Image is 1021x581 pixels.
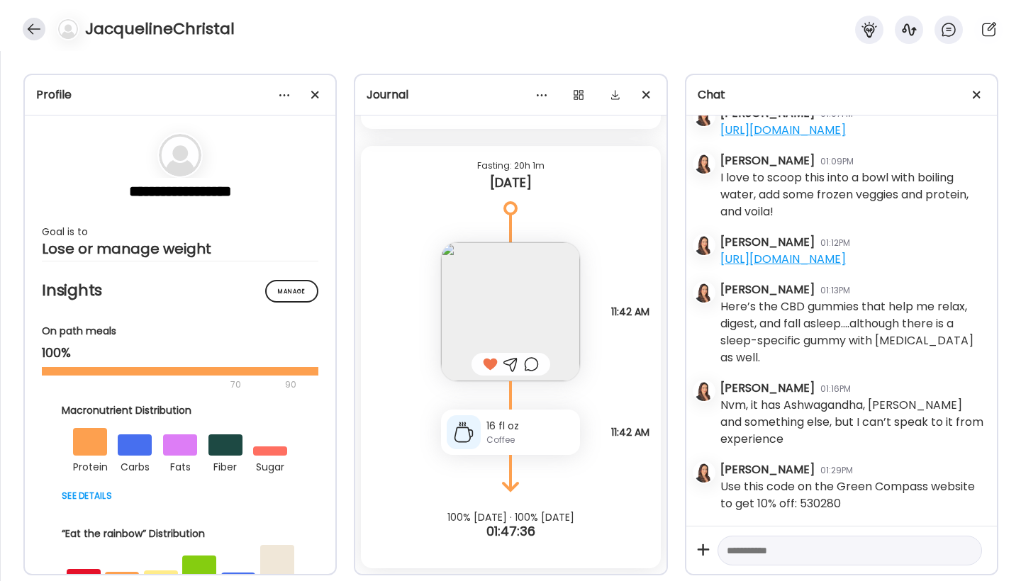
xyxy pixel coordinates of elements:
div: [PERSON_NAME] [720,234,815,251]
div: sugar [253,456,287,475]
div: I love to scoop this into a bowl with boiling water, add some frozen veggies and protein, and voila! [720,169,986,220]
img: bg-avatar-default.svg [159,134,201,176]
div: On path meals [42,324,318,339]
div: [PERSON_NAME] [720,152,815,169]
h2: Insights [42,280,318,301]
div: fats [163,456,197,475]
div: [PERSON_NAME] [720,281,815,298]
div: 01:13PM [820,284,850,297]
div: 100% [42,344,318,361]
img: avatars%2Flh3K99mx7famFxoIg6ki9KwKpCi1 [694,283,714,303]
div: [DATE] [372,174,649,191]
div: Journal [367,86,654,103]
h4: JacquelineChristal [85,18,235,40]
div: Nvm, it has Ashwagandha, [PERSON_NAME] and something else, but I can’t speak to it from experience [720,397,986,448]
div: Profile [36,86,324,103]
div: Goal is to [42,223,318,240]
img: avatars%2Flh3K99mx7famFxoIg6ki9KwKpCi1 [694,235,714,255]
div: [PERSON_NAME] [720,461,815,478]
div: protein [73,456,107,475]
div: Use this code on the Green Compass website to get 10% off: 530280 [720,478,986,512]
div: Macronutrient Distribution [62,403,299,418]
img: avatars%2Flh3K99mx7famFxoIg6ki9KwKpCi1 [694,154,714,174]
img: avatars%2Flh3K99mx7famFxoIg6ki9KwKpCi1 [694,381,714,401]
div: carbs [118,456,152,475]
div: “Eat the rainbow” Distribution [62,526,299,541]
div: Fasting: 20h 1m [372,157,649,174]
div: 01:47:36 [355,523,666,540]
div: Here’s the CBD gummies that help me relax, digest, and fall asleep….although there is a sleep-spe... [720,298,986,366]
div: Lose or manage weight [42,240,318,257]
div: 01:29PM [820,464,853,477]
span: 11:42 AM [611,305,649,318]
div: Coffee [486,434,574,446]
div: 16 fl oz [486,419,574,434]
div: [PERSON_NAME] [720,380,815,397]
div: 01:16PM [820,383,851,395]
div: fiber [208,456,242,475]
img: bg-avatar-default.svg [58,19,78,39]
img: images%2FegTRoFg71Vh79bOemLN995wOicv2%2FOhH3wziqiWM4a76MNQAo%2FQiPoxTqHl46zDLGEylon_240 [441,242,580,381]
img: avatars%2Flh3K99mx7famFxoIg6ki9KwKpCi1 [694,106,714,126]
div: Chat [698,86,986,103]
div: 01:12PM [820,237,850,249]
div: 01:09PM [820,155,854,168]
div: Manage [265,280,318,303]
div: 70 [42,376,281,393]
img: avatars%2Flh3K99mx7famFxoIg6ki9KwKpCi1 [694,463,714,483]
div: 90 [284,376,298,393]
div: 100% [DATE] · 100% [DATE] [355,512,666,523]
a: [URL][DOMAIN_NAME] [720,251,846,267]
span: 11:42 AM [611,426,649,439]
a: [URL][DOMAIN_NAME] [720,122,846,138]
